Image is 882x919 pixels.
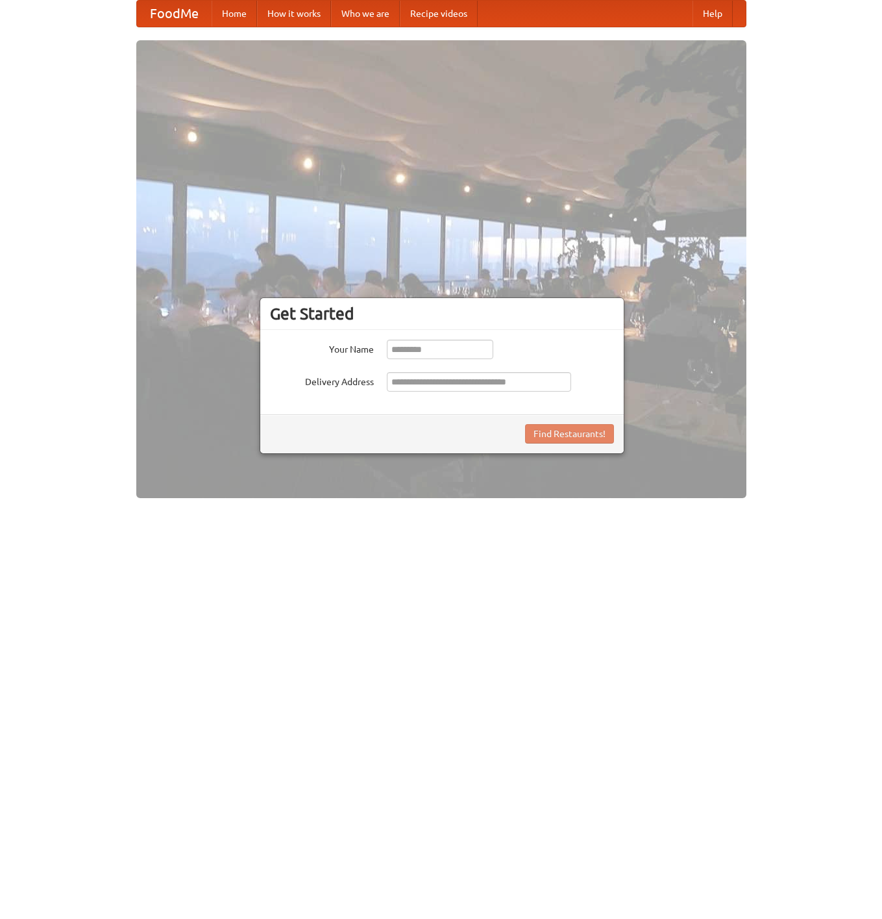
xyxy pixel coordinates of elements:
[212,1,257,27] a: Home
[137,1,212,27] a: FoodMe
[400,1,478,27] a: Recipe videos
[257,1,331,27] a: How it works
[692,1,733,27] a: Help
[270,372,374,388] label: Delivery Address
[525,424,614,444] button: Find Restaurants!
[270,304,614,323] h3: Get Started
[331,1,400,27] a: Who we are
[270,340,374,356] label: Your Name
